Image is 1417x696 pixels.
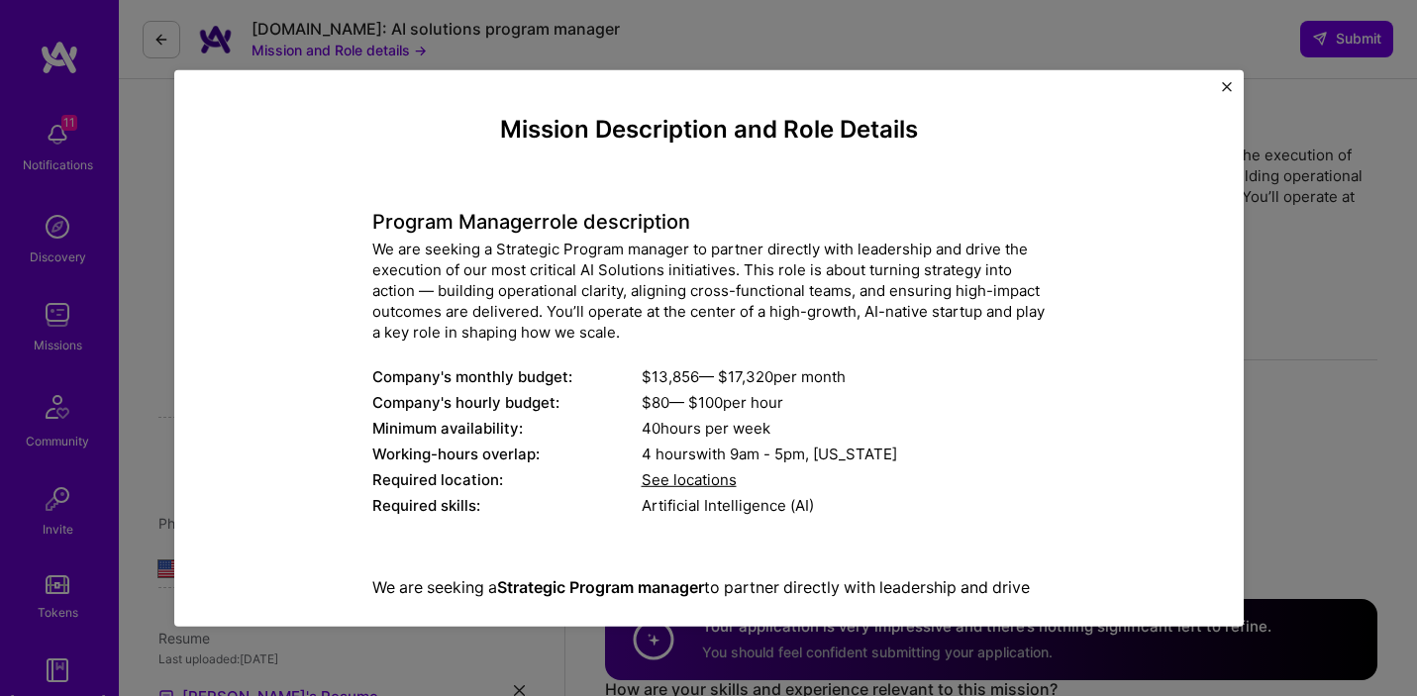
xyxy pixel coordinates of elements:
div: $ 80 — $ 100 per hour [642,392,1046,413]
button: Close [1222,81,1232,102]
div: Working-hours overlap: [372,444,642,464]
strong: Strategic Program manager [497,577,704,597]
h4: Program Manager role description [372,210,1046,234]
div: We are seeking a Strategic Program manager to partner directly with leadership and drive the exec... [372,239,1046,343]
div: Required location: [372,469,642,490]
p: We are seeking a to partner directly with leadership and drive the execution of our most critical... [372,576,1046,687]
h4: Mission Description and Role Details [372,115,1046,144]
span: See locations [642,470,737,489]
div: Company's hourly budget: [372,392,642,413]
div: Required skills: [372,495,642,516]
div: 40 hours per week [642,418,1046,439]
div: Company's monthly budget: [372,366,642,387]
div: Minimum availability: [372,418,642,439]
div: 4 hours with [US_STATE] [642,444,1046,464]
span: 9am - 5pm , [726,445,813,463]
div: $ 13,856 — $ 17,320 per month [642,366,1046,387]
div: Artificial Intelligence (AI) [642,495,1046,516]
